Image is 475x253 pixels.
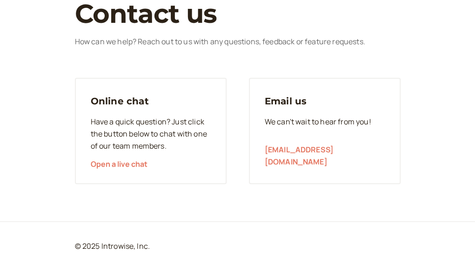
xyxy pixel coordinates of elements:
[265,116,371,137] p: We can't wait to hear from you!
[265,144,385,168] a: [EMAIL_ADDRESS][DOMAIN_NAME]
[75,240,401,253] div: © 2025 Introwise, Inc.
[91,116,211,152] p: Have a quick question? Just click the button below to chat with one of our team members.
[91,94,149,109] h3: Online chat
[91,159,147,169] span: Open a live chat
[91,160,147,168] button: Open a live chat
[428,208,475,253] iframe: Chat Widget
[75,36,401,48] p: How can we help? Reach out to us with any questions, feedback or feature requests.
[265,94,307,109] h3: Email us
